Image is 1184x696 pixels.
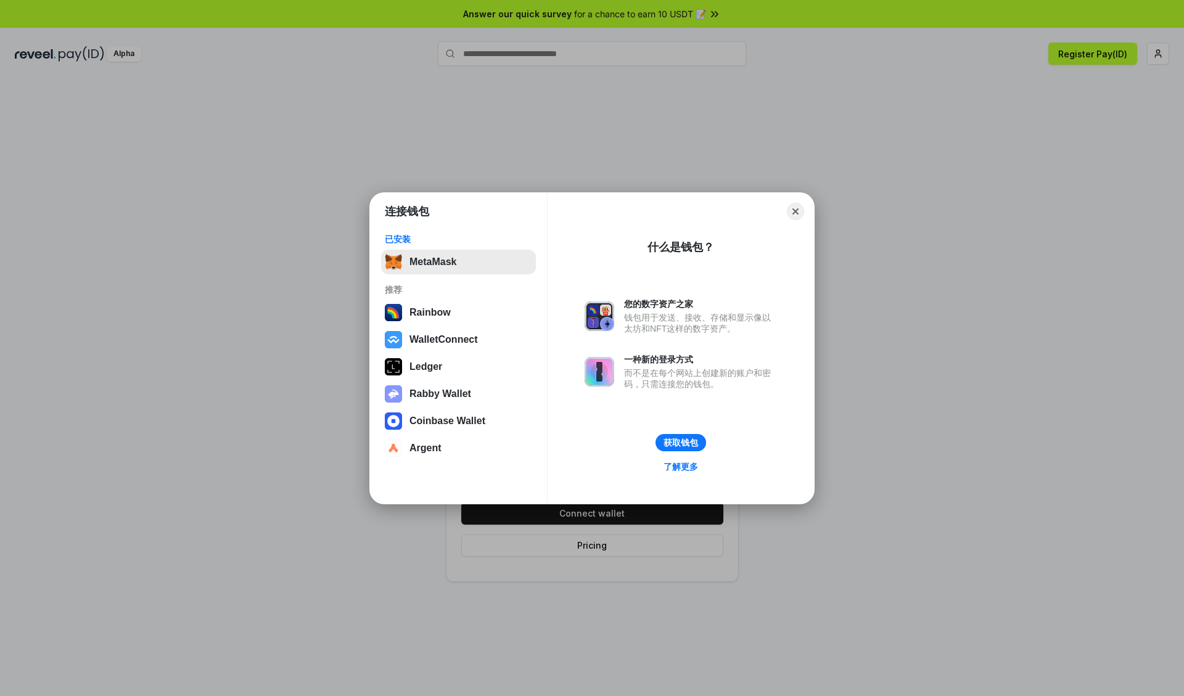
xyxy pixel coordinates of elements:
[647,240,714,255] div: 什么是钱包？
[381,250,536,274] button: MetaMask
[585,301,614,331] img: svg+xml,%3Csvg%20xmlns%3D%22http%3A%2F%2Fwww.w3.org%2F2000%2Fsvg%22%20fill%3D%22none%22%20viewBox...
[385,358,402,375] img: svg+xml,%3Csvg%20xmlns%3D%22http%3A%2F%2Fwww.w3.org%2F2000%2Fsvg%22%20width%3D%2228%22%20height%3...
[385,331,402,348] img: svg+xml,%3Csvg%20width%3D%2228%22%20height%3D%2228%22%20viewBox%3D%220%200%2028%2028%22%20fill%3D...
[385,412,402,430] img: svg+xml,%3Csvg%20width%3D%2228%22%20height%3D%2228%22%20viewBox%3D%220%200%2028%2028%22%20fill%3D...
[381,300,536,325] button: Rainbow
[409,334,478,345] div: WalletConnect
[664,437,698,448] div: 获取钱包
[787,203,804,220] button: Close
[624,312,777,334] div: 钱包用于发送、接收、存储和显示像以太坊和NFT这样的数字资产。
[409,443,442,454] div: Argent
[381,327,536,352] button: WalletConnect
[385,385,402,403] img: svg+xml,%3Csvg%20xmlns%3D%22http%3A%2F%2Fwww.w3.org%2F2000%2Fsvg%22%20fill%3D%22none%22%20viewBox...
[409,307,451,318] div: Rainbow
[664,461,698,472] div: 了解更多
[409,388,471,399] div: Rabby Wallet
[385,440,402,457] img: svg+xml,%3Csvg%20width%3D%2228%22%20height%3D%2228%22%20viewBox%3D%220%200%2028%2028%22%20fill%3D...
[385,284,532,295] div: 推荐
[409,361,442,372] div: Ledger
[385,204,429,219] h1: 连接钱包
[624,354,777,365] div: 一种新的登录方式
[585,357,614,387] img: svg+xml,%3Csvg%20xmlns%3D%22http%3A%2F%2Fwww.w3.org%2F2000%2Fsvg%22%20fill%3D%22none%22%20viewBox...
[381,409,536,433] button: Coinbase Wallet
[409,256,456,268] div: MetaMask
[385,304,402,321] img: svg+xml,%3Csvg%20width%3D%22120%22%20height%3D%22120%22%20viewBox%3D%220%200%20120%20120%22%20fil...
[624,367,777,390] div: 而不是在每个网站上创建新的账户和密码，只需连接您的钱包。
[381,436,536,461] button: Argent
[656,434,706,451] button: 获取钱包
[656,459,705,475] a: 了解更多
[624,298,777,309] div: 您的数字资产之家
[385,253,402,271] img: svg+xml,%3Csvg%20fill%3D%22none%22%20height%3D%2233%22%20viewBox%3D%220%200%2035%2033%22%20width%...
[381,382,536,406] button: Rabby Wallet
[381,354,536,379] button: Ledger
[409,416,485,427] div: Coinbase Wallet
[385,234,532,245] div: 已安装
